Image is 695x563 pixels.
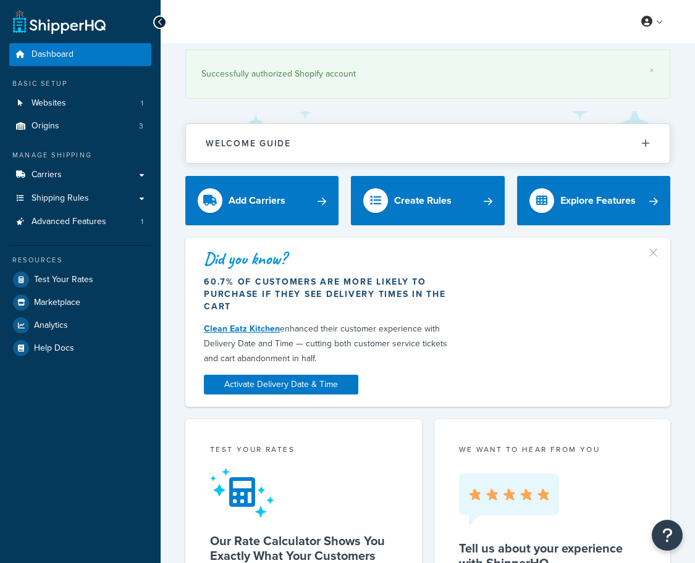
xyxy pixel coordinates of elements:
[32,121,59,131] span: Origins
[459,444,646,455] p: we want to hear from you
[229,192,285,209] div: Add Carriers
[394,192,452,209] div: Create Rules
[9,314,151,336] a: Analytics
[34,298,80,308] span: Marketplace
[9,115,151,138] li: Origins
[9,150,151,161] div: Manage Shipping
[9,211,151,233] li: Advanced Features
[9,187,151,210] a: Shipping Rules
[139,121,143,131] span: 3
[206,139,291,148] h2: Welcome Guide
[204,250,458,267] div: Did you know?
[9,92,151,115] li: Websites
[9,211,151,233] a: Advanced Features1
[9,269,151,291] a: Test Your Rates
[9,164,151,186] a: Carriers
[9,337,151,359] a: Help Docs
[9,92,151,115] a: Websites1
[204,375,358,394] a: Activate Delivery Date & Time
[210,444,397,458] div: Test your rates
[351,176,504,225] a: Create Rules
[204,322,458,366] div: enhanced their customer experience with Delivery Date and Time — cutting both customer service ti...
[204,276,458,313] div: 60.7% of customers are more likely to purchase if they see delivery times in the cart
[9,43,151,66] a: Dashboard
[201,65,654,83] div: Successfully authorized Shopify account
[204,322,280,335] a: Clean Eatz Kitchen
[32,98,66,109] span: Websites
[517,176,670,225] a: Explore Features
[9,255,151,265] div: Resources
[34,320,68,331] span: Analytics
[560,192,636,209] div: Explore Features
[186,124,670,163] button: Welcome Guide
[32,193,89,204] span: Shipping Rules
[34,275,93,285] span: Test Your Rates
[9,291,151,314] a: Marketplace
[649,65,654,75] a: ×
[32,49,74,60] span: Dashboard
[9,78,151,89] div: Basic Setup
[32,170,62,180] span: Carriers
[141,98,143,109] span: 1
[34,343,74,354] span: Help Docs
[9,115,151,138] a: Origins3
[32,217,106,227] span: Advanced Features
[652,520,683,551] button: Open Resource Center
[185,176,339,225] a: Add Carriers
[141,217,143,227] span: 1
